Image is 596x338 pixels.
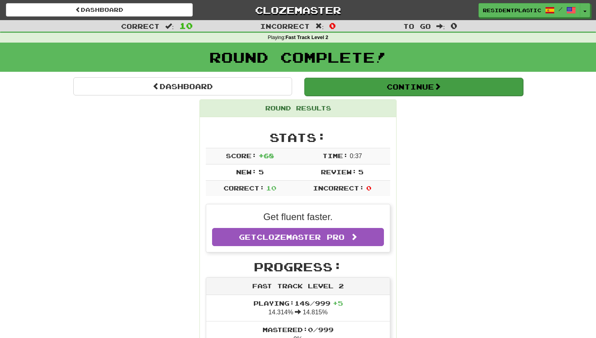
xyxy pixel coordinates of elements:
[206,131,390,144] h2: Stats:
[73,77,292,95] a: Dashboard
[333,299,343,307] span: + 5
[253,299,343,307] span: Playing: 148 / 999
[205,3,391,17] a: Clozemaster
[321,168,357,176] span: Review:
[3,49,593,65] h1: Round Complete!
[350,153,362,159] span: 0 : 37
[436,23,445,30] span: :
[206,278,390,295] div: Fast Track Level 2
[403,22,431,30] span: To go
[322,152,348,159] span: Time:
[165,23,174,30] span: :
[313,184,364,192] span: Incorrect:
[257,233,345,241] span: Clozemaster Pro
[259,152,274,159] span: + 68
[285,35,328,40] strong: Fast Track Level 2
[329,21,336,30] span: 0
[366,184,371,192] span: 0
[206,260,390,273] h2: Progress:
[260,22,310,30] span: Incorrect
[121,22,160,30] span: Correct
[212,210,384,224] p: Get fluent faster.
[259,168,264,176] span: 5
[223,184,264,192] span: Correct:
[479,3,580,17] a: ResidentPlastic /
[200,100,396,117] div: Round Results
[266,184,276,192] span: 10
[304,78,523,96] button: Continue
[6,3,193,17] a: Dashboard
[236,168,257,176] span: New:
[559,6,562,12] span: /
[226,152,257,159] span: Score:
[315,23,324,30] span: :
[212,228,384,246] a: GetClozemaster Pro
[483,7,541,14] span: ResidentPlastic
[358,168,363,176] span: 5
[451,21,457,30] span: 0
[263,326,333,333] span: Mastered: 0 / 999
[179,21,193,30] span: 10
[206,295,390,322] li: 14.314% 14.815%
